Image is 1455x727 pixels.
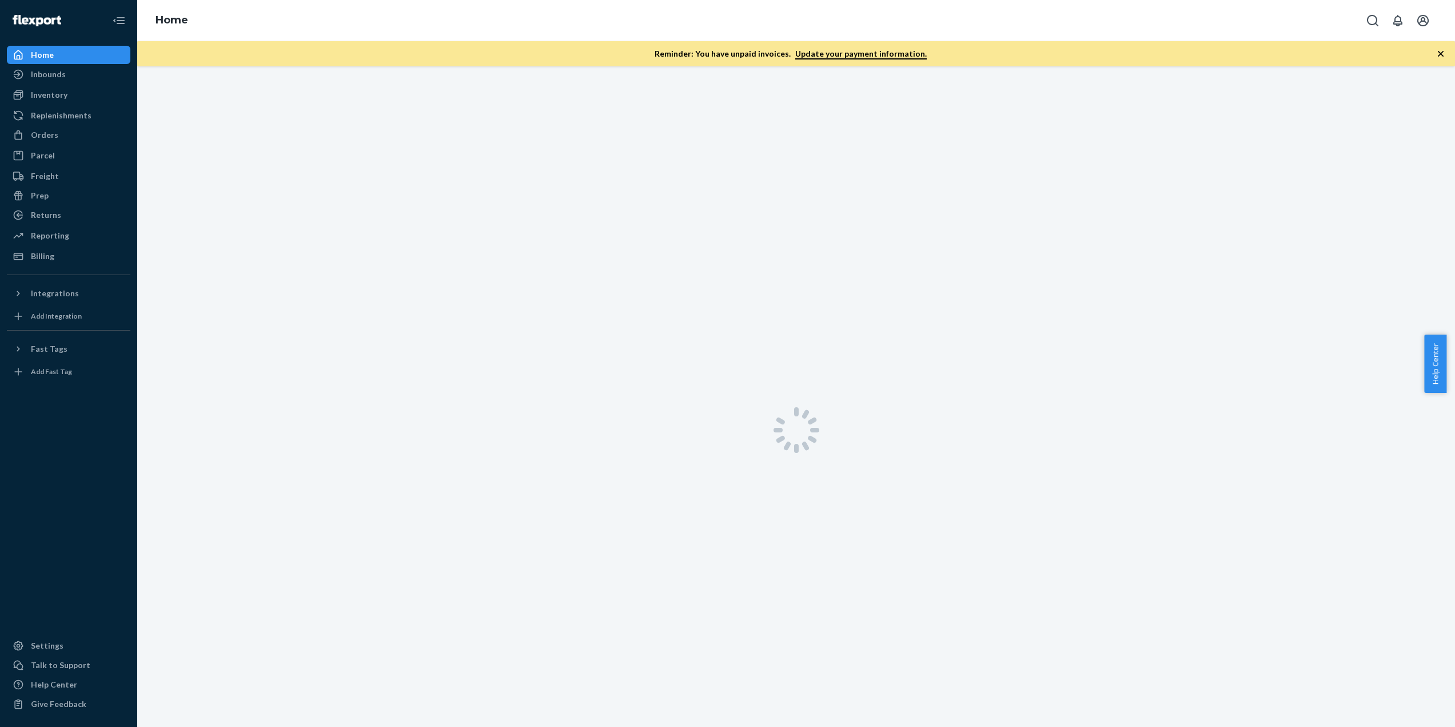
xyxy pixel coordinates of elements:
[7,637,130,655] a: Settings
[31,69,66,80] div: Inbounds
[31,679,77,690] div: Help Center
[7,167,130,185] a: Freight
[1412,9,1434,32] button: Open account menu
[31,190,49,201] div: Prep
[31,170,59,182] div: Freight
[655,48,927,59] p: Reminder: You have unpaid invoices.
[7,227,130,245] a: Reporting
[31,288,79,299] div: Integrations
[7,46,130,64] a: Home
[156,14,188,26] a: Home
[7,676,130,694] a: Help Center
[7,284,130,303] button: Integrations
[31,49,54,61] div: Home
[31,367,72,376] div: Add Fast Tag
[7,206,130,224] a: Returns
[7,340,130,358] button: Fast Tags
[7,186,130,205] a: Prep
[31,640,63,651] div: Settings
[7,146,130,165] a: Parcel
[7,695,130,713] button: Give Feedback
[31,251,54,262] div: Billing
[31,89,67,101] div: Inventory
[31,311,82,321] div: Add Integration
[7,65,130,84] a: Inbounds
[31,660,90,671] div: Talk to Support
[1361,9,1384,32] button: Open Search Box
[31,110,91,121] div: Replenishments
[7,126,130,144] a: Orders
[1424,335,1446,393] button: Help Center
[107,9,130,32] button: Close Navigation
[31,343,67,355] div: Fast Tags
[7,307,130,325] a: Add Integration
[7,106,130,125] a: Replenishments
[31,698,86,710] div: Give Feedback
[1386,9,1409,32] button: Open notifications
[795,49,927,59] a: Update your payment information.
[146,4,197,37] ol: breadcrumbs
[7,363,130,381] a: Add Fast Tag
[7,86,130,104] a: Inventory
[7,247,130,265] a: Billing
[31,129,58,141] div: Orders
[7,656,130,674] a: Talk to Support
[31,230,69,241] div: Reporting
[31,209,61,221] div: Returns
[31,150,55,161] div: Parcel
[13,15,61,26] img: Flexport logo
